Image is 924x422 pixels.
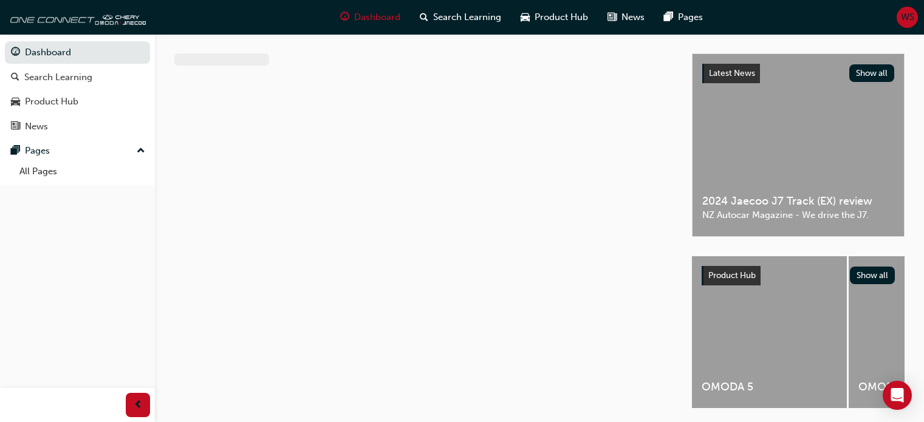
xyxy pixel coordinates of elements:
[702,266,895,285] a: Product HubShow all
[11,72,19,83] span: search-icon
[702,380,837,394] span: OMODA 5
[621,10,645,24] span: News
[25,120,48,134] div: News
[134,398,143,413] span: prev-icon
[598,5,654,30] a: news-iconNews
[521,10,530,25] span: car-icon
[883,381,912,410] div: Open Intercom Messenger
[330,5,410,30] a: guage-iconDashboard
[702,64,894,83] a: Latest NewsShow all
[137,143,145,159] span: up-icon
[708,270,756,281] span: Product Hub
[5,41,150,64] a: Dashboard
[25,144,50,158] div: Pages
[5,140,150,162] button: Pages
[11,97,20,107] span: car-icon
[5,115,150,138] a: News
[354,10,400,24] span: Dashboard
[692,53,905,237] a: Latest NewsShow all2024 Jaecoo J7 Track (EX) reviewNZ Autocar Magazine - We drive the J7.
[15,162,150,181] a: All Pages
[5,66,150,89] a: Search Learning
[897,7,918,28] button: WS
[5,90,150,113] a: Product Hub
[11,47,20,58] span: guage-icon
[850,267,895,284] button: Show all
[607,10,617,25] span: news-icon
[535,10,588,24] span: Product Hub
[410,5,511,30] a: search-iconSearch Learning
[702,194,894,208] span: 2024 Jaecoo J7 Track (EX) review
[11,146,20,157] span: pages-icon
[654,5,713,30] a: pages-iconPages
[420,10,428,25] span: search-icon
[6,5,146,29] img: oneconnect
[692,256,847,408] a: OMODA 5
[901,10,914,24] span: WS
[709,68,755,78] span: Latest News
[433,10,501,24] span: Search Learning
[678,10,703,24] span: Pages
[24,70,92,84] div: Search Learning
[511,5,598,30] a: car-iconProduct Hub
[5,39,150,140] button: DashboardSearch LearningProduct HubNews
[664,10,673,25] span: pages-icon
[849,64,895,82] button: Show all
[25,95,78,109] div: Product Hub
[11,121,20,132] span: news-icon
[340,10,349,25] span: guage-icon
[702,208,894,222] span: NZ Autocar Magazine - We drive the J7.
